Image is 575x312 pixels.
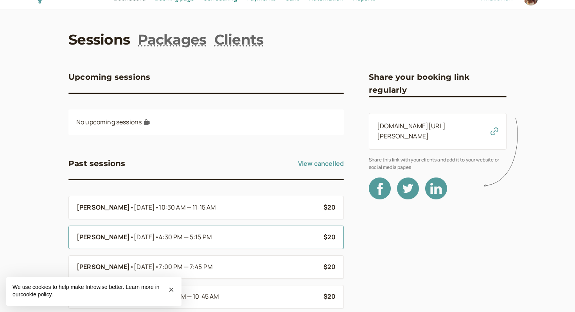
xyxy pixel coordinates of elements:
[68,71,150,83] h3: Upcoming sessions
[130,262,134,272] span: •
[155,233,159,241] span: •
[134,203,216,213] span: [DATE]
[77,232,317,242] a: [PERSON_NAME]•[DATE]•4:30 PM — 5:15 PM
[214,30,264,49] a: Clients
[68,109,344,135] div: No upcoming sessions
[77,203,317,213] a: [PERSON_NAME]•[DATE]•10:30 AM — 11:15 AM
[159,233,212,241] span: 4:30 PM — 5:15 PM
[130,203,134,213] span: •
[169,284,174,295] span: ×
[77,262,317,272] a: [PERSON_NAME]•[DATE]•7:00 PM — 7:45 PM
[134,232,212,242] span: [DATE]
[369,71,507,96] h3: Share your booking link regularly
[155,262,159,271] span: •
[159,203,216,212] span: 10:30 AM — 11:15 AM
[68,30,130,49] a: Sessions
[138,30,206,49] a: Packages
[77,203,130,213] b: [PERSON_NAME]
[155,203,159,212] span: •
[20,291,51,298] a: cookie policy
[298,157,344,170] a: View cancelled
[77,232,130,242] b: [PERSON_NAME]
[134,262,212,272] span: [DATE]
[159,292,219,301] span: 10:00 AM — 10:45 AM
[77,292,317,302] a: [PERSON_NAME]•[DATE]•10:00 AM — 10:45 AM
[6,277,181,306] div: We use cookies to help make Introwise better. Learn more in our .
[165,283,178,296] button: Close this notice
[323,292,336,301] b: $20
[323,203,336,212] b: $20
[130,232,134,242] span: •
[77,262,130,272] b: [PERSON_NAME]
[68,157,126,170] h3: Past sessions
[323,233,336,241] b: $20
[159,262,212,271] span: 7:00 PM — 7:45 PM
[323,262,336,271] b: $20
[536,274,575,312] iframe: Chat Widget
[369,156,507,171] span: Share this link with your clients and add it to your website or social media pages
[377,122,446,140] a: [DOMAIN_NAME][URL][PERSON_NAME]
